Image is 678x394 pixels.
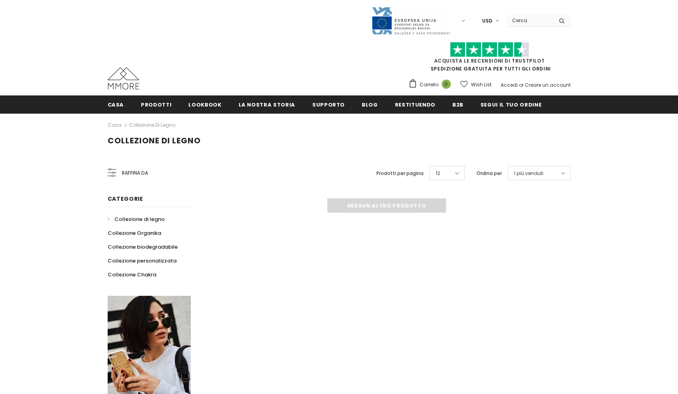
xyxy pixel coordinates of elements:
label: Ordina per [477,169,502,177]
img: Javni Razpis [371,6,450,35]
span: Wish List [471,81,492,89]
span: Prodotti [141,101,171,108]
label: Prodotti per pagina [376,169,424,177]
span: Collezione di legno [114,215,165,223]
span: Collezione di legno [108,135,201,146]
img: Fidati di Pilot Stars [450,42,529,57]
span: 0 [442,80,451,89]
span: Collezione personalizzata [108,257,177,265]
span: Collezione Chakra [108,271,156,278]
span: Categorie [108,195,143,203]
a: B2B [452,95,463,113]
span: Raffina da [122,169,148,177]
a: Accedi [501,82,518,88]
a: Wish List [460,78,492,91]
a: Collezione personalizzata [108,254,177,268]
a: Casa [108,95,124,113]
span: USD [482,17,492,25]
img: Casi MMORE [108,67,139,89]
a: Collezione di legno [108,212,165,226]
a: Casa [108,120,122,130]
a: Collezione di legno [129,122,175,128]
a: supporto [312,95,345,113]
a: Collezione biodegradabile [108,240,178,254]
span: supporto [312,101,345,108]
a: Javni Razpis [371,17,450,24]
a: Carrello 0 [408,79,455,91]
span: Blog [362,101,378,108]
span: Collezione biodegradabile [108,243,178,251]
a: Collezione Chakra [108,268,156,282]
a: Acquista le recensioni di TrustPilot [434,57,545,64]
span: Restituendo [395,101,435,108]
span: Collezione Organika [108,229,161,237]
a: Prodotti [141,95,171,113]
span: La nostra storia [239,101,295,108]
a: Blog [362,95,378,113]
a: Restituendo [395,95,435,113]
span: B2B [452,101,463,108]
span: Carrello [420,81,439,89]
input: Search Site [507,15,553,26]
a: Collezione Organika [108,226,161,240]
span: SPEDIZIONE GRATUITA PER TUTTI GLI ORDINI [408,46,571,72]
span: I più venduti [514,169,543,177]
span: 12 [436,169,440,177]
a: La nostra storia [239,95,295,113]
a: Segui il tuo ordine [480,95,541,113]
span: or [519,82,524,88]
a: Lookbook [188,95,221,113]
a: Creare un account [525,82,571,88]
span: Casa [108,101,124,108]
span: Segui il tuo ordine [480,101,541,108]
span: Lookbook [188,101,221,108]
